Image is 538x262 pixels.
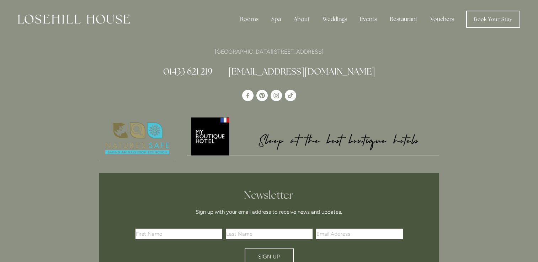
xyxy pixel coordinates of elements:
[99,116,175,161] img: Nature's Safe - Logo
[354,12,383,26] div: Events
[425,12,460,26] a: Vouchers
[187,116,439,155] img: My Boutique Hotel - Logo
[242,90,254,101] a: Losehill House Hotel & Spa
[226,229,313,239] input: Last Name
[99,47,439,56] p: [GEOGRAPHIC_DATA][STREET_ADDRESS]
[466,11,520,28] a: Book Your Stay
[138,208,400,216] p: Sign up with your email address to receive news and updates.
[285,90,296,101] a: TikTok
[18,15,130,24] img: Losehill House
[317,12,353,26] div: Weddings
[384,12,423,26] div: Restaurant
[135,229,222,239] input: First Name
[258,253,280,260] span: Sign Up
[288,12,315,26] div: About
[163,66,212,77] a: 01433 621 219
[138,189,400,202] h2: Newsletter
[316,229,403,239] input: Email Address
[228,66,375,77] a: [EMAIL_ADDRESS][DOMAIN_NAME]
[266,12,287,26] div: Spa
[256,90,268,101] a: Pinterest
[271,90,282,101] a: Instagram
[234,12,264,26] div: Rooms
